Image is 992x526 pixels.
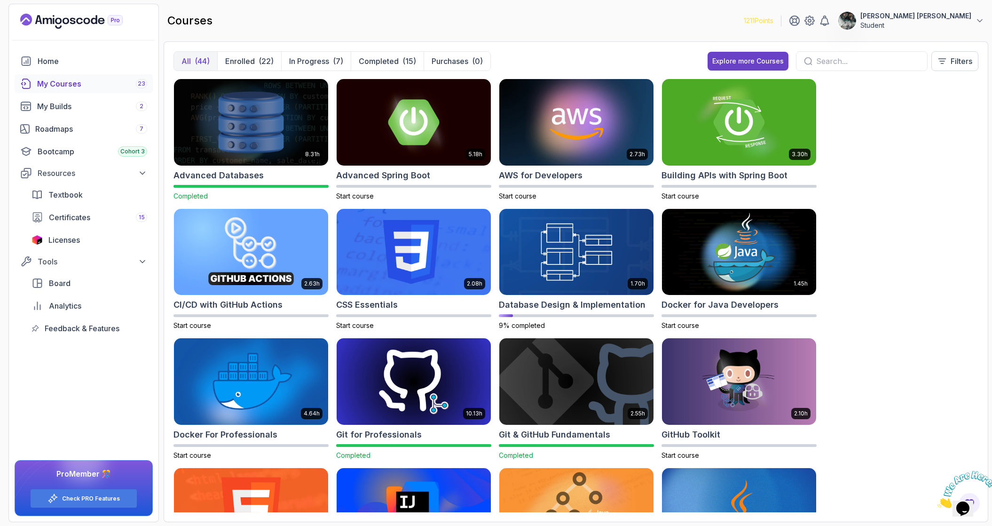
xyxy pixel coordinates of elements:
[174,338,328,425] img: Docker For Professionals card
[15,52,153,71] a: home
[30,489,137,508] button: Check PRO Features
[139,214,145,221] span: 15
[794,280,808,287] p: 1.45h
[630,410,645,417] p: 2.55h
[26,319,153,338] a: feedback
[305,151,320,158] p: 8.31h
[860,11,971,21] p: [PERSON_NAME] [PERSON_NAME]
[289,56,329,67] p: In Progress
[838,11,984,30] button: user profile image[PERSON_NAME] [PERSON_NAME]Student
[49,212,90,223] span: Certificates
[499,451,533,459] span: Completed
[336,451,370,459] span: Completed
[499,338,654,460] a: Git & GitHub Fundamentals card2.55hGit & GitHub FundamentalsCompleted
[45,323,119,334] span: Feedback & Features
[630,280,645,287] p: 1.70h
[38,146,147,157] div: Bootcamp
[174,209,328,295] img: CI/CD with GitHub Actions card
[499,208,654,331] a: Database Design & Implementation card1.70hDatabase Design & Implementation9% completed
[173,321,211,329] span: Start course
[860,21,971,30] p: Student
[336,338,491,460] a: Git for Professionals card10.13hGit for ProfessionalsCompleted
[62,495,120,502] a: Check PRO Features
[402,56,416,67] div: (15)
[499,338,653,425] img: Git & GitHub Fundamentals card
[48,234,80,246] span: Licenses
[499,428,610,441] h2: Git & GitHub Fundamentals
[499,209,653,295] img: Database Design & Implementation card
[744,16,773,25] p: 1211 Points
[661,169,787,182] h2: Building APIs with Spring Boot
[26,185,153,204] a: textbook
[336,169,430,182] h2: Advanced Spring Boot
[20,14,144,29] a: Landing page
[467,280,482,287] p: 2.08h
[259,56,274,67] div: (22)
[35,123,147,135] div: Roadmaps
[838,12,856,30] img: user profile image
[15,97,153,116] a: builds
[662,79,816,166] img: Building APIs with Spring Boot card
[661,321,699,329] span: Start course
[336,428,422,441] h2: Git for Professionals
[432,56,468,67] p: Purchases
[138,80,145,88] span: 23
[120,148,145,155] span: Cohort 3
[15,74,153,93] a: courses
[173,451,211,459] span: Start course
[4,4,62,41] img: Chat attention grabber
[26,274,153,293] a: board
[217,52,281,71] button: Enrolled(22)
[661,192,699,200] span: Start course
[337,79,491,166] img: Advanced Spring Boot card
[15,142,153,161] a: bootcamp
[951,56,972,67] p: Filters
[662,209,816,295] img: Docker for Java Developers card
[792,151,808,158] p: 3.30h
[140,125,143,133] span: 7
[181,56,191,67] p: All
[170,77,332,167] img: Advanced Databases card
[662,338,816,425] img: GitHub Toolkit card
[661,298,779,311] h2: Docker for Java Developers
[225,56,255,67] p: Enrolled
[173,298,283,311] h2: CI/CD with GitHub Actions
[712,56,784,66] div: Explore more Courses
[304,280,320,287] p: 2.63h
[140,103,143,110] span: 2
[49,300,81,311] span: Analytics
[38,256,147,267] div: Tools
[816,56,920,67] input: Search...
[424,52,490,71] button: Purchases(0)
[26,208,153,227] a: certificates
[661,428,720,441] h2: GitHub Toolkit
[794,410,808,417] p: 2.10h
[281,52,351,71] button: In Progress(7)
[472,56,483,67] div: (0)
[15,165,153,182] button: Resources
[336,192,374,200] span: Start course
[167,13,213,28] h2: courses
[499,79,653,166] img: AWS for Developers card
[351,52,424,71] button: Completed(15)
[26,296,153,315] a: analytics
[173,169,264,182] h2: Advanced Databases
[499,321,545,329] span: 9% completed
[337,209,491,295] img: CSS Essentials card
[630,151,645,158] p: 2.73h
[931,51,978,71] button: Filters
[37,101,147,112] div: My Builds
[333,56,343,67] div: (7)
[336,298,398,311] h2: CSS Essentials
[499,192,536,200] span: Start course
[38,167,147,179] div: Resources
[48,189,83,200] span: Textbook
[359,56,399,67] p: Completed
[38,56,147,67] div: Home
[195,56,210,67] div: (44)
[934,467,992,512] iframe: chat widget
[499,169,583,182] h2: AWS for Developers
[173,428,277,441] h2: Docker For Professionals
[173,79,329,201] a: Advanced Databases card8.31hAdvanced DatabasesCompleted
[337,338,491,425] img: Git for Professionals card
